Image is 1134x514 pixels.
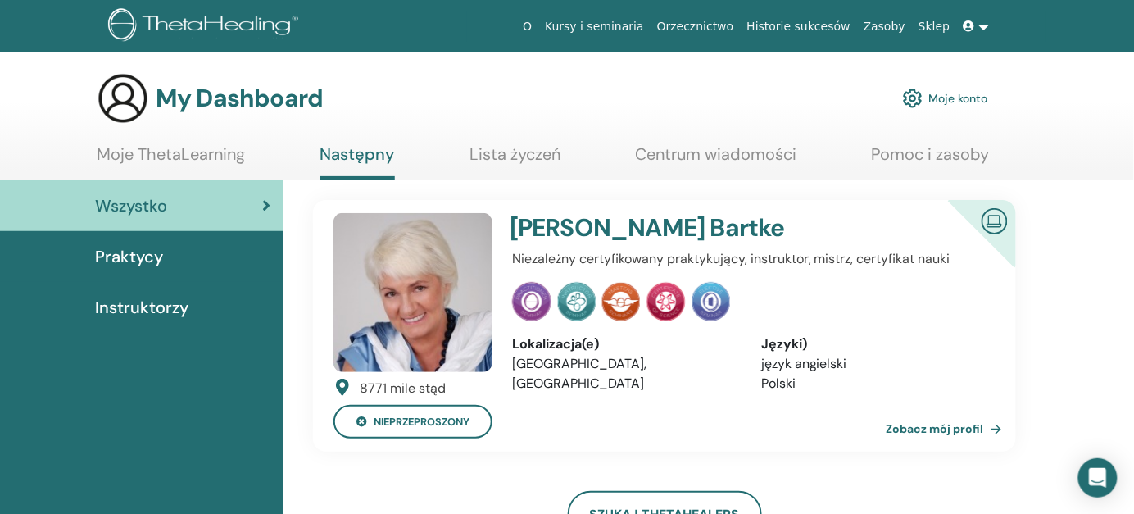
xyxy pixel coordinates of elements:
span: Instruktorzy [95,295,188,320]
a: Sklep [912,11,956,42]
li: [GEOGRAPHIC_DATA], [GEOGRAPHIC_DATA] [512,354,737,393]
span: Praktycy [95,244,163,269]
button: Nieprzeproszony [333,405,492,439]
a: Pomoc i zasoby [872,144,990,176]
div: 8771 mile stąd [360,379,446,398]
h3: My Dashboard [156,84,323,113]
img: Certyfikowany instruktor online [975,202,1014,239]
li: język angielski [761,354,986,374]
div: Certyfikowany instruktor online [922,200,1016,294]
span: Wszystko [95,193,167,218]
img: generic-user-icon.jpg [97,72,149,125]
img: cog.svg [903,84,923,112]
h4: [PERSON_NAME] Bartke [510,213,905,243]
a: Następny [320,144,395,180]
div: Open Intercom Messenger [1078,458,1118,498]
div: Języki) [761,334,986,354]
a: Orzecznictwo [651,11,741,42]
a: Centrum wiadomości [636,144,797,176]
li: Polski [761,374,986,393]
a: O [516,11,538,42]
a: Kursy i seminaria [538,11,651,42]
a: Moje konto [903,80,988,116]
p: Niezależny certyfikowany praktykujący, instruktor, mistrz, certyfikat nauki [512,249,986,269]
a: Lista życzeń [469,144,560,176]
a: Zobacz mój profil [887,412,1009,445]
a: Zasoby [857,11,912,42]
a: Moje ThetaLearning [97,144,245,176]
img: default.jpg [333,213,492,372]
a: Historie sukcesów [741,11,857,42]
div: Lokalizacja(e) [512,334,737,354]
img: logo.png [108,8,304,45]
